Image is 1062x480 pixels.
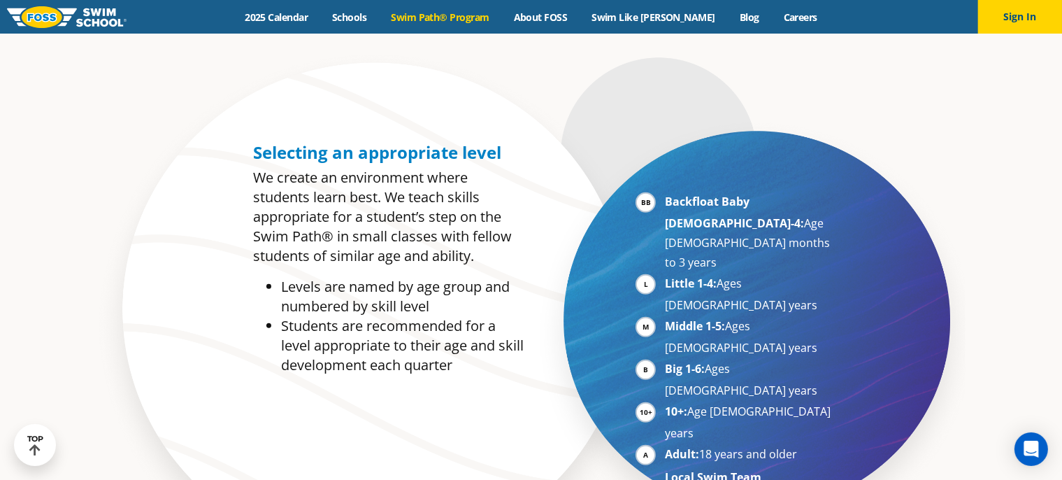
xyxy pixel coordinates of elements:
[1014,432,1048,466] div: Open Intercom Messenger
[771,10,829,24] a: Careers
[665,402,836,443] li: Age [DEMOGRAPHIC_DATA] years
[727,10,771,24] a: Blog
[253,168,524,266] p: We create an environment where students learn best. We teach skills appropriate for a student’s s...
[379,10,501,24] a: Swim Path® Program
[665,404,687,419] strong: 10+:
[665,318,725,334] strong: Middle 1-5:
[665,276,717,291] strong: Little 1-4:
[281,277,524,316] li: Levels are named by age group and numbered by skill level
[281,316,524,375] li: Students are recommended for a level appropriate to their age and skill development each quarter
[665,361,705,376] strong: Big 1-6:
[320,10,379,24] a: Schools
[7,6,127,28] img: FOSS Swim School Logo
[665,359,836,400] li: Ages [DEMOGRAPHIC_DATA] years
[665,444,836,466] li: 18 years and older
[665,274,836,315] li: Ages [DEMOGRAPHIC_DATA] years
[27,435,43,456] div: TOP
[665,194,804,231] strong: Backfloat Baby [DEMOGRAPHIC_DATA]-4:
[665,446,699,462] strong: Adult:
[665,192,836,272] li: Age [DEMOGRAPHIC_DATA] months to 3 years
[580,10,728,24] a: Swim Like [PERSON_NAME]
[665,316,836,358] li: Ages [DEMOGRAPHIC_DATA] years
[253,141,501,164] span: Selecting an appropriate level
[501,10,580,24] a: About FOSS
[233,10,320,24] a: 2025 Calendar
